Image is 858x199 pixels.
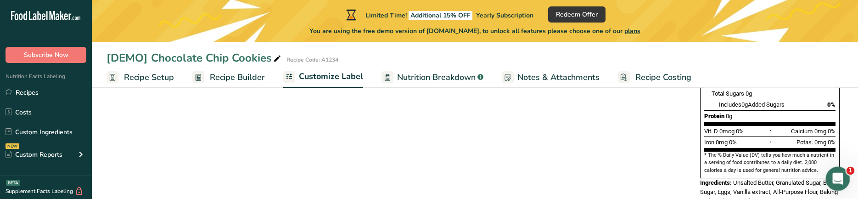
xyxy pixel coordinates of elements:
[719,128,735,135] span: 0mcg
[635,71,691,84] span: Recipe Costing
[6,150,62,159] div: Custom Reports
[826,167,850,191] iframe: Intercom live chat
[746,90,752,97] span: 0g
[24,50,68,60] span: Subscribe Now
[476,11,533,20] span: Yearly Subscription
[704,139,714,146] span: Iron
[618,67,691,88] a: Recipe Costing
[6,143,19,149] div: NEW
[712,90,744,97] span: Total Sugars
[791,128,813,135] span: Calcium
[624,27,640,35] span: plans
[192,67,265,88] a: Recipe Builder
[719,101,785,108] span: Includes Added Sugars
[299,70,363,83] span: Customize Label
[814,139,826,146] span: 0mg
[210,71,265,84] span: Recipe Builder
[107,67,174,88] a: Recipe Setup
[729,139,737,146] span: 0%
[847,167,855,175] span: 1
[716,139,728,146] span: 0mg
[741,101,748,108] span: 0g
[6,47,86,63] button: Subscribe Now
[344,9,533,20] div: Limited Time!
[381,67,483,88] a: Nutrition Breakdown
[556,10,598,19] span: Redeem Offer
[704,113,724,119] span: Protein
[548,6,606,23] button: Redeem Offer
[736,128,744,135] span: 0%
[700,179,732,186] span: Ingredients:
[828,128,836,135] span: 0%
[704,152,836,174] section: * The % Daily Value (DV) tells you how much a nutrient in a serving of food contributes to a dail...
[283,66,363,88] a: Customize Label
[704,128,718,135] span: Vit. D
[286,56,338,64] div: Recipe Code: A1234
[828,139,836,146] span: 0%
[814,128,826,135] span: 0mg
[309,26,640,36] span: You are using the free demo version of [DOMAIN_NAME], to unlock all features please choose one of...
[517,71,600,84] span: Notes & Attachments
[796,139,813,146] span: Potas.
[6,180,20,186] div: BETA
[726,113,732,119] span: 0g
[107,50,283,66] div: [DEMO] Chocolate Chip Cookies
[124,71,174,84] span: Recipe Setup
[502,67,600,88] a: Notes & Attachments
[409,11,472,20] span: Additional 15% OFF
[827,101,836,108] span: 0%
[397,71,476,84] span: Nutrition Breakdown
